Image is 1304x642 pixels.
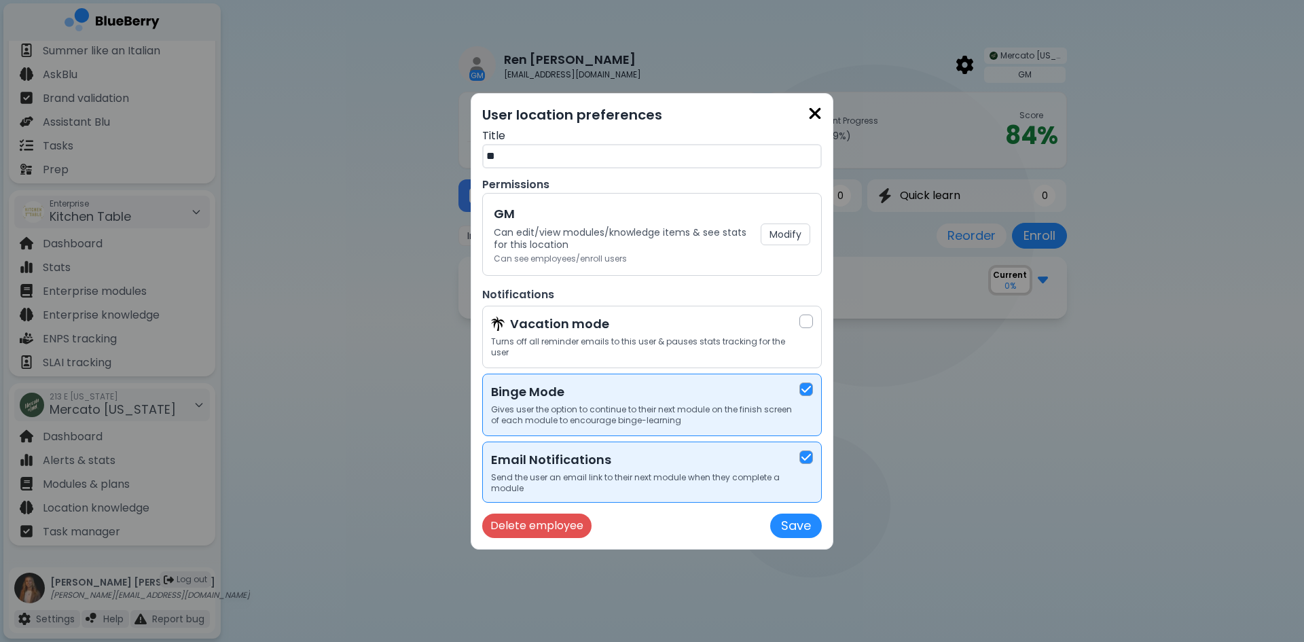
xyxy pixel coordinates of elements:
[482,105,822,125] p: User location preferences
[801,452,811,463] img: check
[510,315,609,334] h3: Vacation mode
[482,177,822,193] p: Permissions
[491,450,799,469] h3: Email Notifications
[482,128,822,144] p: Title
[491,336,799,358] p: Turns off all reminder emails to this user & pauses stats tracking for the user
[770,514,822,538] button: Save
[808,105,822,123] img: close icon
[482,514,592,538] button: Delete employee
[801,384,811,395] img: check
[491,404,799,426] p: Gives user the option to continue to their next module on the finish screen of each module to enc...
[491,382,799,402] h3: Binge Mode
[494,253,761,264] p: Can see employees/enroll users
[494,204,761,224] h3: GM
[494,226,761,251] p: Can edit/view modules/knowledge items & see stats for this location
[761,224,810,245] button: Modify
[491,317,505,331] img: vacation icon
[491,472,799,494] p: Send the user an email link to their next module when they complete a module
[482,287,822,303] p: Notifications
